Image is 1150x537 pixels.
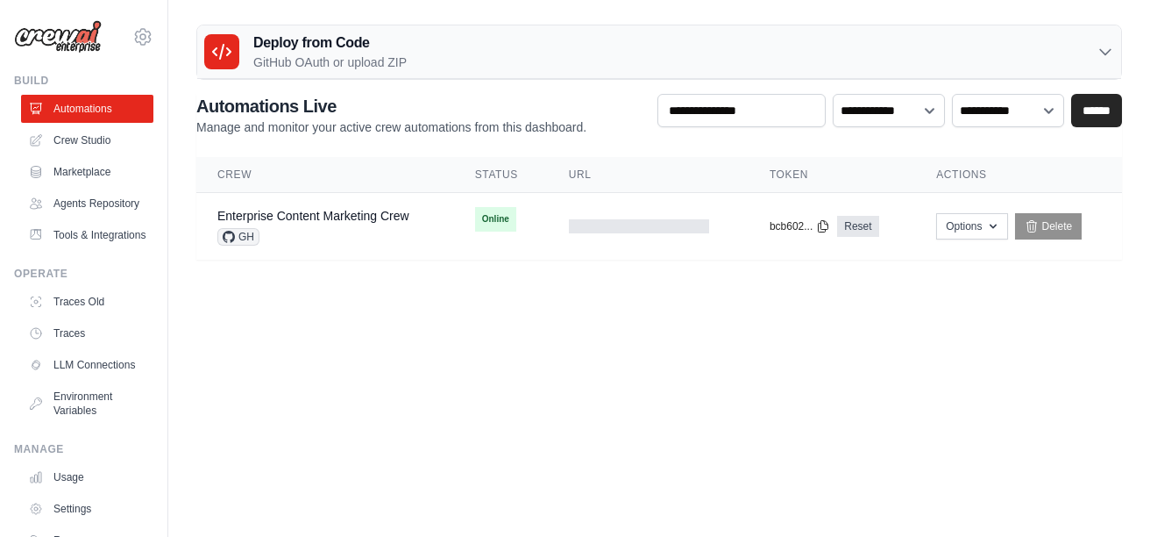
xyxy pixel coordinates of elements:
p: GitHub OAuth or upload ZIP [253,54,407,71]
button: bcb602... [770,219,830,233]
a: Environment Variables [21,383,153,425]
a: Traces Old [21,288,153,316]
h2: Automations Live [196,94,586,118]
a: Marketplace [21,158,153,186]
span: GH [217,228,259,246]
div: Operate [14,267,153,281]
a: Usage [21,463,153,491]
div: Build [14,74,153,88]
span: Online [475,207,516,232]
a: Enterprise Content Marketing Crew [217,209,409,223]
a: Crew Studio [21,126,153,154]
img: Logo [14,20,102,54]
h3: Deploy from Code [253,32,407,54]
a: Settings [21,495,153,523]
th: Token [749,157,915,193]
th: URL [548,157,749,193]
a: Reset [837,216,878,237]
a: Delete [1015,213,1083,240]
th: Actions [915,157,1122,193]
div: Manage [14,442,153,456]
a: Automations [21,95,153,123]
p: Manage and monitor your active crew automations from this dashboard. [196,118,586,136]
th: Status [454,157,548,193]
button: Options [936,213,1007,240]
a: Tools & Integrations [21,221,153,249]
a: LLM Connections [21,351,153,379]
a: Agents Repository [21,190,153,218]
th: Crew [196,157,454,193]
a: Traces [21,319,153,347]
